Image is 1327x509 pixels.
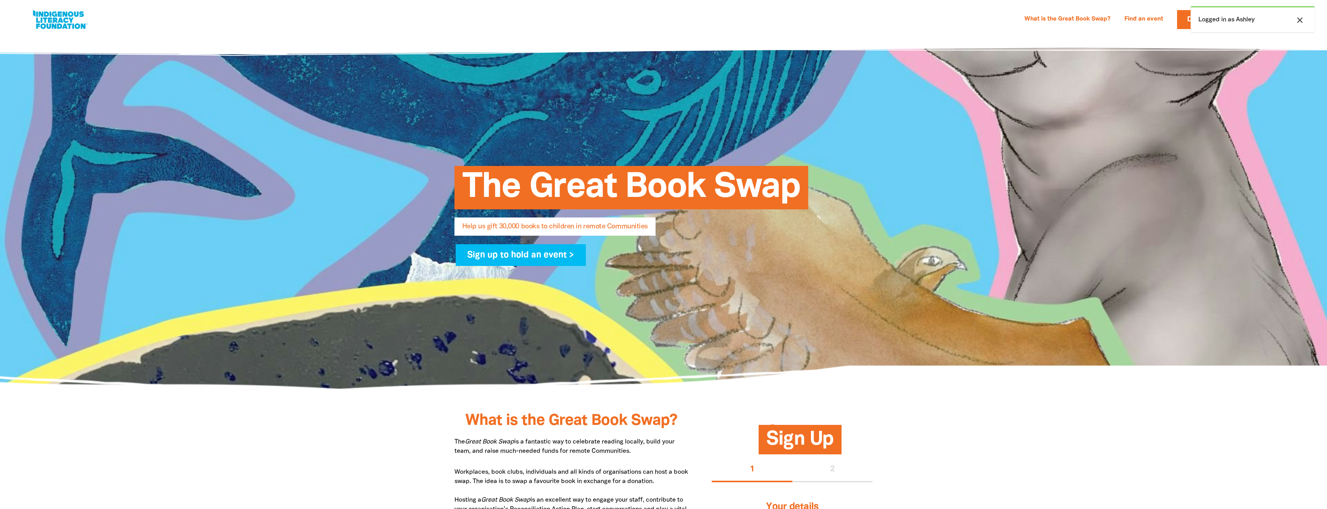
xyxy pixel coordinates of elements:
button: close [1293,15,1307,25]
button: Stage 1 [712,457,792,482]
a: What is the Great Book Swap? [1020,13,1115,26]
a: Sign up to hold an event > [456,244,586,266]
em: Great Book Swap [481,497,530,503]
p: The is a fantastic way to celebrate reading locally, build your team, and raise much-needed funds... [454,437,689,456]
span: Sign Up [766,431,834,454]
a: Find an event [1120,13,1168,26]
span: What is the Great Book Swap? [465,414,677,428]
i: close [1295,16,1305,25]
div: Logged in as Ashley [1191,6,1315,32]
span: The Great Book Swap [462,172,800,209]
em: Great Book Swap [465,439,514,445]
span: Help us gift 30,000 books to children in remote Communities [462,223,648,236]
a: Donate [1177,10,1226,29]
